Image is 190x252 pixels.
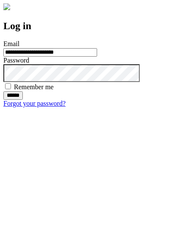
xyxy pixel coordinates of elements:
[3,40,19,47] label: Email
[3,20,187,32] h2: Log in
[3,3,10,10] img: logo-4e3dc11c47720685a147b03b5a06dd966a58ff35d612b21f08c02c0306f2b779.png
[14,83,54,90] label: Remember me
[3,57,29,64] label: Password
[3,100,65,107] a: Forgot your password?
